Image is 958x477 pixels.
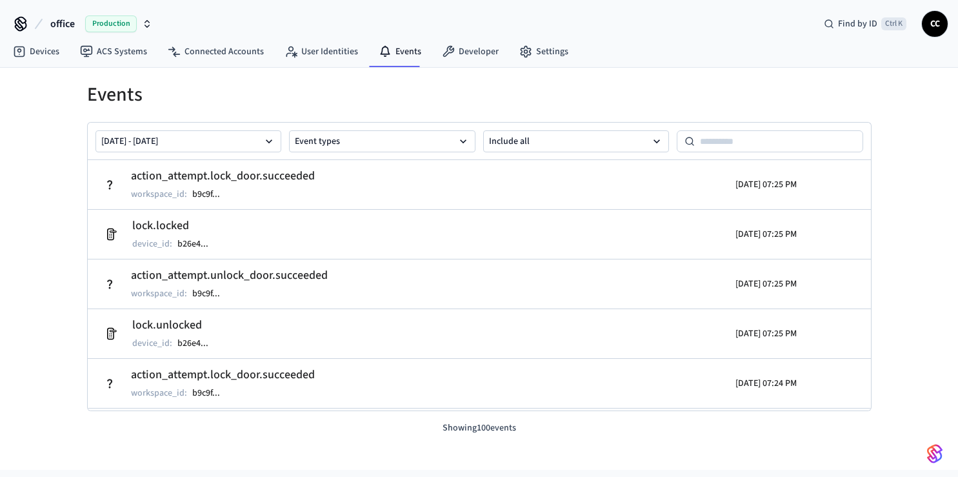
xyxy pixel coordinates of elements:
p: workspace_id : [131,188,187,201]
span: Ctrl K [881,17,906,30]
h2: action_attempt.lock_door.succeeded [131,167,315,185]
button: [DATE] - [DATE] [95,130,282,152]
button: Event types [289,130,475,152]
a: User Identities [274,40,368,63]
button: b9c9f... [190,187,233,202]
p: [DATE] 07:25 PM [735,278,797,290]
a: Settings [509,40,579,63]
h2: action_attempt.lock_door.succeeded [131,366,315,384]
a: Devices [3,40,70,63]
span: Find by ID [838,17,877,30]
button: Include all [483,130,670,152]
a: ACS Systems [70,40,157,63]
img: SeamLogoGradient.69752ec5.svg [927,443,943,464]
button: CC [922,11,948,37]
h1: Events [87,83,872,107]
p: Showing 100 events [87,421,872,435]
span: Production [85,15,137,32]
p: [DATE] 07:25 PM [735,178,797,191]
p: [DATE] 07:24 PM [735,377,797,390]
p: device_id : [132,238,172,250]
button: b26e4... [175,236,221,252]
a: Events [368,40,432,63]
p: [DATE] 07:25 PM [735,228,797,241]
h2: lock.unlocked [132,316,221,334]
p: workspace_id : [131,387,187,400]
h2: action_attempt.unlock_door.succeeded [131,267,328,285]
p: workspace_id : [131,287,187,300]
button: b9c9f... [190,286,233,301]
h2: lock.locked [132,217,221,235]
span: office [50,16,75,32]
div: Find by IDCtrl K [813,12,917,36]
button: b26e4... [175,336,221,351]
p: [DATE] 07:25 PM [735,327,797,340]
a: Developer [432,40,509,63]
button: b9c9f... [190,385,233,401]
p: device_id : [132,337,172,350]
span: CC [923,12,946,36]
a: Connected Accounts [157,40,274,63]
